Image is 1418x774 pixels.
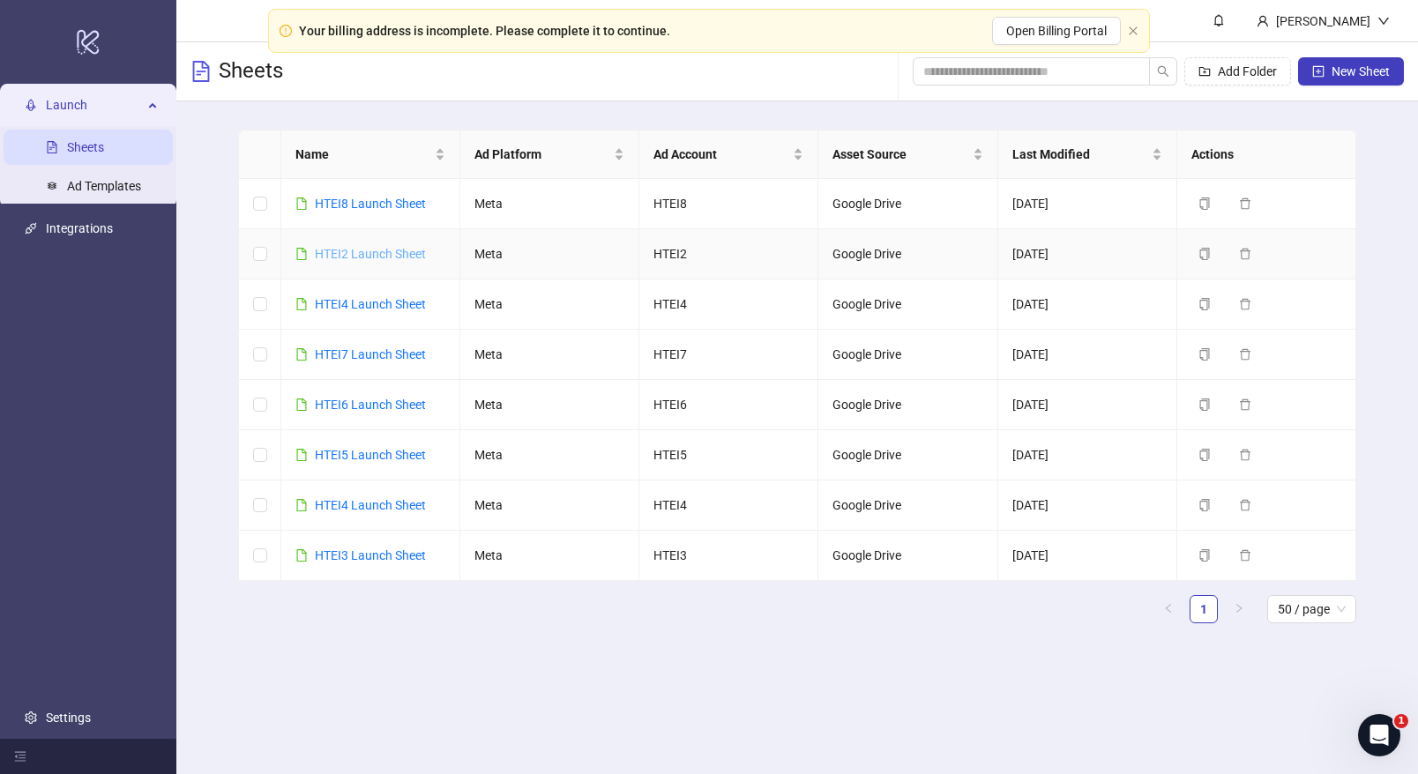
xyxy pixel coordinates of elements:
span: file [295,348,308,361]
a: Integrations [46,221,113,235]
span: Ad Platform [474,145,610,164]
span: 1 [1394,714,1408,728]
td: Google Drive [818,480,997,531]
span: plus-square [1312,65,1325,78]
div: Page Size [1267,595,1356,623]
span: delete [1239,248,1251,260]
td: [DATE] [998,229,1177,279]
td: Meta [460,179,639,229]
td: Meta [460,279,639,330]
span: copy [1198,499,1211,511]
span: delete [1239,499,1251,511]
span: Ad Account [653,145,789,164]
td: Meta [460,430,639,480]
a: HTEI4 Launch Sheet [315,498,426,512]
span: left [1163,603,1174,614]
td: Google Drive [818,179,997,229]
td: Google Drive [818,229,997,279]
button: New Sheet [1298,57,1404,86]
td: [DATE] [998,480,1177,531]
div: Your billing address is incomplete. Please complete it to continue. [299,21,670,41]
span: right [1234,603,1244,614]
button: Open Billing Portal [992,17,1121,45]
span: file [295,449,308,461]
a: 1 [1190,596,1217,622]
span: copy [1198,248,1211,260]
span: delete [1239,298,1251,310]
td: HTEI2 [639,229,818,279]
td: Meta [460,330,639,380]
span: Name [295,145,431,164]
td: Meta [460,531,639,581]
td: [DATE] [998,531,1177,581]
span: 50 / page [1278,596,1346,622]
li: Previous Page [1154,595,1183,623]
span: delete [1239,549,1251,562]
button: left [1154,595,1183,623]
th: Asset Source [818,130,997,179]
span: bell [1213,14,1225,26]
span: delete [1239,197,1251,210]
td: Meta [460,380,639,430]
td: [DATE] [998,330,1177,380]
span: close [1128,26,1138,36]
button: right [1225,595,1253,623]
span: search [1157,65,1169,78]
span: menu-fold [14,750,26,763]
td: [DATE] [998,380,1177,430]
td: HTEI4 [639,279,818,330]
td: [DATE] [998,430,1177,480]
span: copy [1198,449,1211,461]
td: HTEI6 [639,380,818,430]
td: HTEI8 [639,179,818,229]
td: HTEI7 [639,330,818,380]
a: Settings [46,711,91,725]
th: Last Modified [998,130,1177,179]
iframe: Intercom live chat [1358,714,1400,756]
td: Meta [460,480,639,531]
span: down [1377,15,1390,27]
span: file-text [190,61,212,82]
span: rocket [25,99,37,111]
span: delete [1239,398,1251,411]
a: HTEI6 Launch Sheet [315,398,426,412]
a: Ad Templates [67,179,141,193]
a: HTEI2 Launch Sheet [315,247,426,261]
span: file [295,248,308,260]
a: HTEI4 Launch Sheet [315,297,426,311]
h3: Sheets [219,57,283,86]
span: delete [1239,348,1251,361]
span: folder-add [1198,65,1211,78]
button: Add Folder [1184,57,1291,86]
span: exclamation-circle [280,25,292,37]
span: Launch [46,87,143,123]
td: HTEI4 [639,480,818,531]
span: copy [1198,197,1211,210]
span: Add Folder [1218,64,1277,78]
span: copy [1198,549,1211,562]
span: file [295,298,308,310]
span: New Sheet [1332,64,1390,78]
a: HTEI7 Launch Sheet [315,347,426,361]
span: file [295,499,308,511]
td: Google Drive [818,380,997,430]
span: file [295,398,308,411]
td: [DATE] [998,179,1177,229]
span: Open Billing Portal [1006,24,1107,38]
a: HTEI3 Launch Sheet [315,548,426,562]
th: Ad Platform [460,130,639,179]
span: Last Modified [1012,145,1148,164]
th: Actions [1177,130,1356,179]
td: [DATE] [998,279,1177,330]
a: HTEI5 Launch Sheet [315,448,426,462]
a: HTEI8 Launch Sheet [315,197,426,211]
span: file [295,197,308,210]
td: Google Drive [818,430,997,480]
li: Next Page [1225,595,1253,623]
li: 1 [1190,595,1218,623]
button: close [1128,26,1138,37]
span: Asset Source [832,145,968,164]
span: delete [1239,449,1251,461]
span: user [1257,15,1269,27]
td: HTEI5 [639,430,818,480]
